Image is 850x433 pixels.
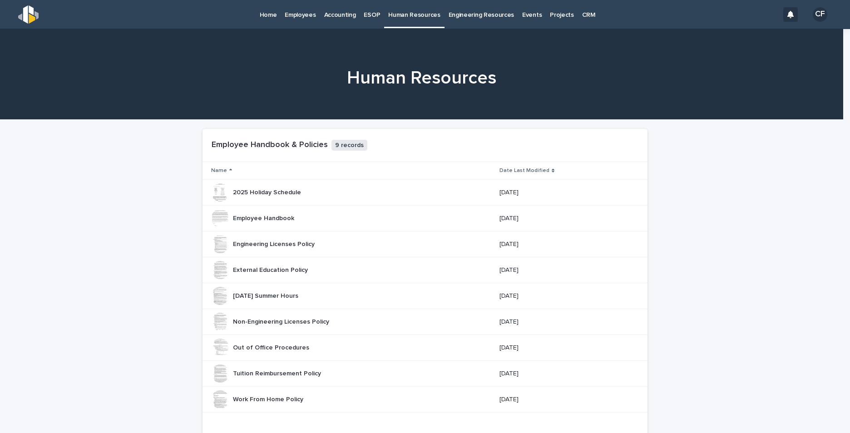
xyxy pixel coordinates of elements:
tr: Employee HandbookEmployee Handbook [DATE] [203,206,647,231]
tr: 2025 Holiday Schedule2025 Holiday Schedule [DATE] [203,180,647,206]
tr: Tuition Reimbursement PolicyTuition Reimbursement Policy [DATE] [203,361,647,387]
h1: Human Resources [199,67,644,89]
tr: Engineering Licenses PolicyEngineering Licenses Policy [DATE] [203,231,647,257]
p: [DATE] [499,318,639,326]
p: [DATE] [499,370,639,378]
p: Employee Handbook [233,213,296,222]
p: Name [211,166,227,176]
div: CF [813,7,827,22]
tr: Out of Office ProceduresOut of Office Procedures [DATE] [203,335,647,361]
img: s5b5MGTdWwFoU4EDV7nw [18,5,39,24]
p: 9 records [331,140,367,151]
p: [DATE] [499,241,639,248]
p: 2025 Holiday Schedule [233,187,303,197]
p: Work From Home Policy [233,394,305,403]
tr: Work From Home PolicyWork From Home Policy [DATE] [203,387,647,413]
p: Tuition Reimbursement Policy [233,368,323,378]
h1: Employee Handbook & Policies [212,140,328,150]
p: [DATE] [499,344,639,352]
p: [DATE] [499,266,639,274]
tr: [DATE] Summer Hours[DATE] Summer Hours [DATE] [203,283,647,309]
p: [DATE] [499,292,639,300]
p: [DATE] Summer Hours [233,290,300,300]
p: Engineering Licenses Policy [233,239,316,248]
p: Date Last Modified [499,166,549,176]
tr: Non-Engineering Licenses PolicyNon-Engineering Licenses Policy [DATE] [203,309,647,335]
p: External Education Policy [233,265,310,274]
tr: External Education PolicyExternal Education Policy [DATE] [203,257,647,283]
p: [DATE] [499,396,639,403]
p: Out of Office Procedures [233,342,311,352]
p: Non-Engineering Licenses Policy [233,316,331,326]
p: [DATE] [499,189,639,197]
p: [DATE] [499,215,639,222]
